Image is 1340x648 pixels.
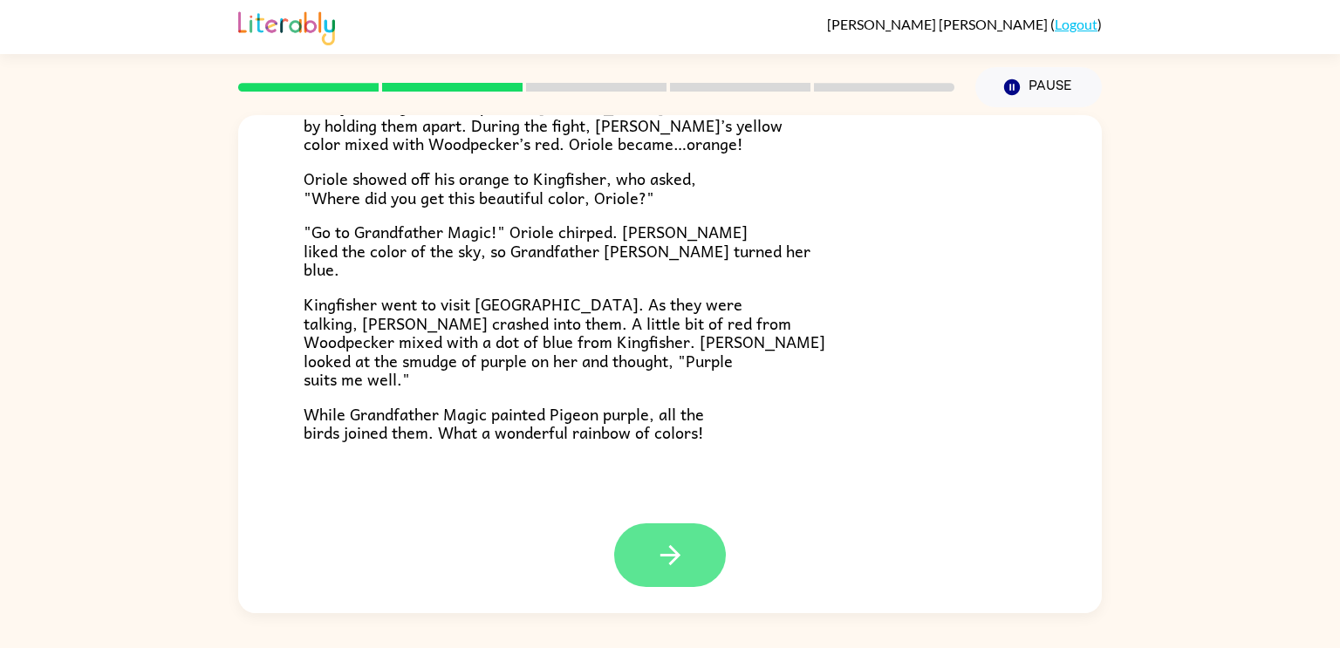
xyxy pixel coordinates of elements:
[827,16,1102,32] div: ( )
[304,219,810,282] span: "Go to Grandfather Magic!" Oriole chirped. [PERSON_NAME] liked the color of the sky, so Grandfath...
[975,67,1102,107] button: Pause
[304,291,825,392] span: Kingfisher went to visit [GEOGRAPHIC_DATA]. As they were talking, [PERSON_NAME] crashed into them...
[304,166,696,210] span: Oriole showed off his orange to Kingfisher, who asked, "Where did you get this beautiful color, O...
[1055,16,1097,32] a: Logout
[827,16,1050,32] span: [PERSON_NAME] [PERSON_NAME]
[238,7,335,45] img: Literably
[304,401,704,446] span: While Grandfather Magic painted Pigeon purple, all the birds joined them. What a wonderful rainbo...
